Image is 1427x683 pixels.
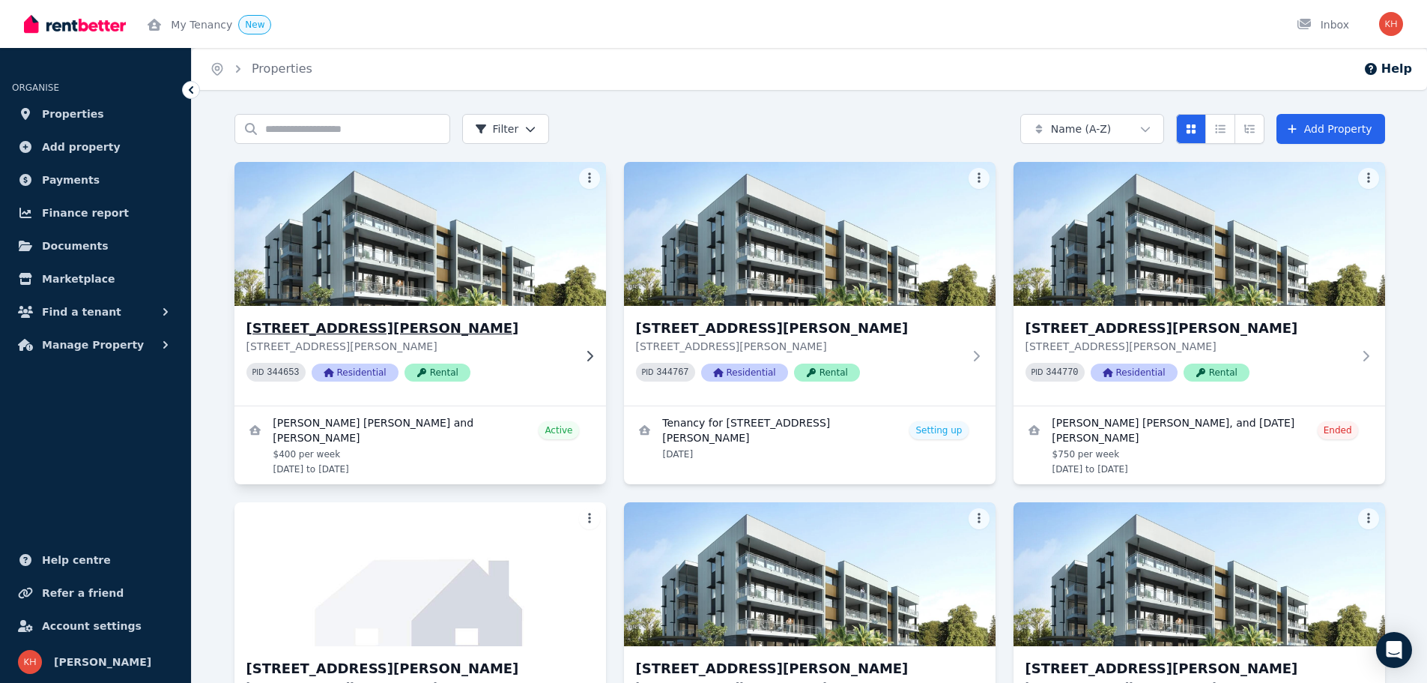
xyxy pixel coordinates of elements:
[18,650,42,674] img: Karen Hickey
[1376,632,1412,668] div: Open Intercom Messenger
[12,231,179,261] a: Documents
[234,162,606,406] a: 1/26 Arthur Street, Coffs Harbour[STREET_ADDRESS][PERSON_NAME][STREET_ADDRESS][PERSON_NAME]PID 34...
[42,204,129,222] span: Finance report
[1051,121,1112,136] span: Name (A-Z)
[42,336,144,354] span: Manage Property
[405,364,470,382] span: Rental
[234,406,606,484] a: View details for Arthur John Wilkinson and Maria Sol Abo Baruzze
[1176,114,1264,144] div: View options
[624,162,996,306] img: 2/26 Arthur Street, Coffs Harbour
[1379,12,1403,36] img: Karen Hickey
[1091,364,1178,382] span: Residential
[246,658,573,679] h3: [STREET_ADDRESS][PERSON_NAME]
[12,545,179,575] a: Help centre
[42,270,115,288] span: Marketplace
[794,364,860,382] span: Rental
[42,617,142,635] span: Account settings
[656,367,688,378] code: 344767
[1358,168,1379,189] button: More options
[12,132,179,162] a: Add property
[969,508,990,529] button: More options
[312,364,399,382] span: Residential
[701,364,788,382] span: Residential
[969,168,990,189] button: More options
[636,339,963,354] p: [STREET_ADDRESS][PERSON_NAME]
[12,82,59,93] span: ORGANISE
[1363,60,1412,78] button: Help
[252,368,264,376] small: PID
[624,406,996,469] a: View details for Tenancy for 2/26 Arthur Street, Coffs Harbour
[1046,367,1078,378] code: 344770
[1358,508,1379,529] button: More options
[624,162,996,406] a: 2/26 Arthur Street, Coffs Harbour[STREET_ADDRESS][PERSON_NAME][STREET_ADDRESS][PERSON_NAME]PID 34...
[12,165,179,195] a: Payments
[636,658,963,679] h3: [STREET_ADDRESS][PERSON_NAME]
[12,611,179,641] a: Account settings
[1205,114,1235,144] button: Compact list view
[1025,658,1352,679] h3: [STREET_ADDRESS][PERSON_NAME]
[1234,114,1264,144] button: Expanded list view
[1014,502,1385,646] img: 6/26 Arthur Street, Coffs Harbour
[1276,114,1385,144] a: Add Property
[42,105,104,123] span: Properties
[1025,339,1352,354] p: [STREET_ADDRESS][PERSON_NAME]
[642,368,654,376] small: PID
[12,99,179,129] a: Properties
[246,339,573,354] p: [STREET_ADDRESS][PERSON_NAME]
[12,578,179,608] a: Refer a friend
[234,502,606,646] img: 4/26 Arthur Street, Coffs Harbour
[192,48,330,90] nav: Breadcrumb
[1014,162,1385,306] img: 3/26 Arthur Street, Coffs Harbour
[12,198,179,228] a: Finance report
[42,551,111,569] span: Help centre
[636,318,963,339] h3: [STREET_ADDRESS][PERSON_NAME]
[24,13,126,35] img: RentBetter
[462,114,550,144] button: Filter
[252,61,312,76] a: Properties
[225,158,615,310] img: 1/26 Arthur Street, Coffs Harbour
[579,508,600,529] button: More options
[1020,114,1164,144] button: Name (A-Z)
[1025,318,1352,339] h3: [STREET_ADDRESS][PERSON_NAME]
[42,303,121,321] span: Find a tenant
[1014,162,1385,406] a: 3/26 Arthur Street, Coffs Harbour[STREET_ADDRESS][PERSON_NAME][STREET_ADDRESS][PERSON_NAME]PID 34...
[42,171,100,189] span: Payments
[12,264,179,294] a: Marketplace
[267,367,299,378] code: 344653
[245,19,264,30] span: New
[1014,406,1385,484] a: View details for Ronaldo Cata Montes, Arleen Cabantoc, and Noel Bacunawa
[246,318,573,339] h3: [STREET_ADDRESS][PERSON_NAME]
[54,653,151,671] span: [PERSON_NAME]
[42,584,124,602] span: Refer a friend
[624,502,996,646] img: 5/26 Arthur Street, Coffs Harbour
[1297,17,1349,32] div: Inbox
[12,297,179,327] button: Find a tenant
[12,330,179,360] button: Manage Property
[579,168,600,189] button: More options
[42,138,121,156] span: Add property
[42,237,109,255] span: Documents
[1184,364,1249,382] span: Rental
[475,121,519,136] span: Filter
[1176,114,1206,144] button: Card view
[1031,368,1043,376] small: PID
